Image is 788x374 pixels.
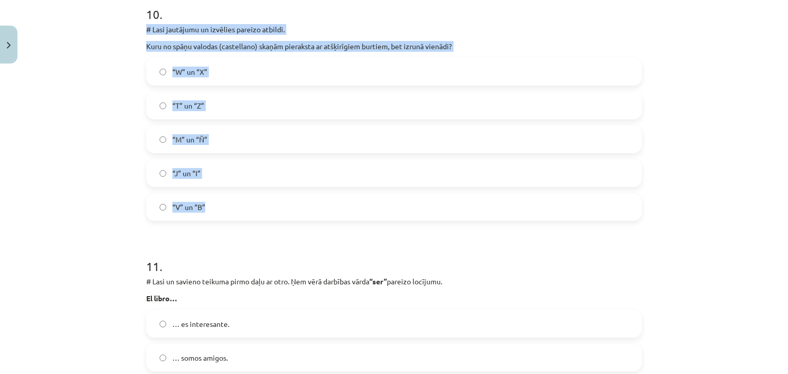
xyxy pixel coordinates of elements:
input: “V” un “B” [160,204,166,211]
input: “W” un “X” [160,69,166,75]
span: … es interesante. [172,319,229,329]
img: icon-close-lesson-0947bae3869378f0d4975bcd49f059093ad1ed9edebbc8119c70593378902aed.svg [7,42,11,49]
h1: 11 . [146,241,642,273]
input: “M” un “Ñ” [160,136,166,143]
b: El libro… [146,294,177,303]
span: “J” un “I” [172,168,201,179]
input: “T” un “Z” [160,102,166,109]
span: “M” un “Ñ” [172,134,207,145]
span: … somos amigos. [172,352,228,363]
input: “J” un “I” [160,170,166,177]
strong: “ser” [369,277,387,286]
input: … somos amigos. [160,355,166,361]
p: # Lasi un savieno teikuma pirmo daļu ar otro. Ņem vērā darbības vārda pareizo locījumu. [146,276,642,287]
p: # Lasi jautājumu un izvēlies pareizo atbildi. [146,24,642,35]
span: “V” un “B” [172,202,205,213]
input: … es interesante. [160,321,166,327]
p: Kuru no spāņu valodas (castellano) skaņām pieraksta ar atšķirīgiem burtiem, bet izrunā vienādi? [146,41,642,52]
span: “W” un “X” [172,67,207,77]
span: “T” un “Z” [172,100,204,111]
